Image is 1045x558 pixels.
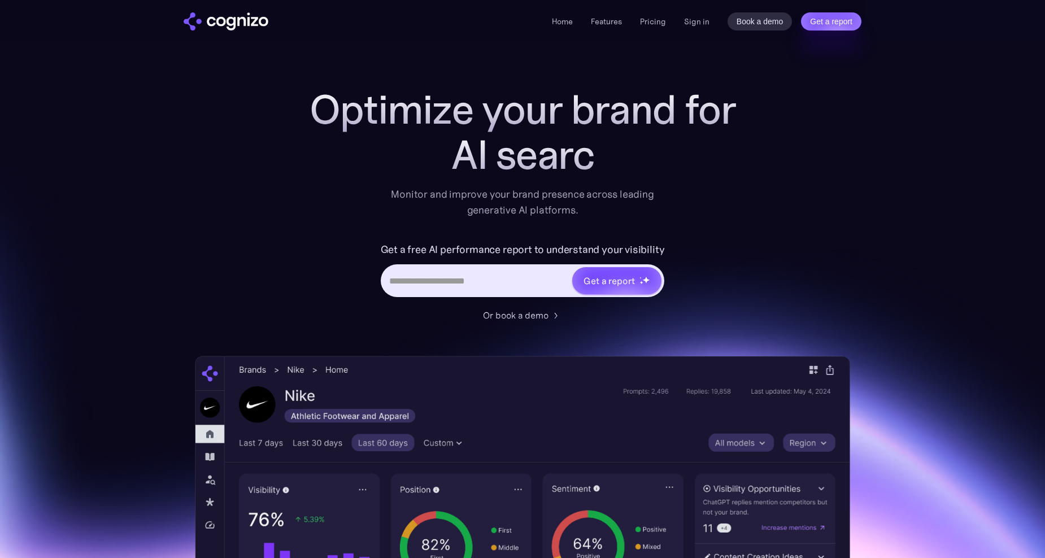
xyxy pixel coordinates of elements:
[297,87,748,132] h1: Optimize your brand for
[584,274,634,287] div: Get a report
[639,281,643,285] img: star
[381,241,665,303] form: Hero URL Input Form
[381,241,665,259] label: Get a free AI performance report to understand your visibility
[184,12,268,30] img: cognizo logo
[801,12,861,30] a: Get a report
[571,266,663,295] a: Get a reportstarstarstar
[684,15,709,28] a: Sign in
[640,16,666,27] a: Pricing
[384,186,661,218] div: Monitor and improve your brand presence across leading generative AI platforms.
[483,308,548,322] div: Or book a demo
[184,12,268,30] a: home
[483,308,562,322] a: Or book a demo
[639,277,641,278] img: star
[642,276,650,284] img: star
[728,12,793,30] a: Book a demo
[552,16,573,27] a: Home
[297,132,748,177] div: AI searc
[591,16,622,27] a: Features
